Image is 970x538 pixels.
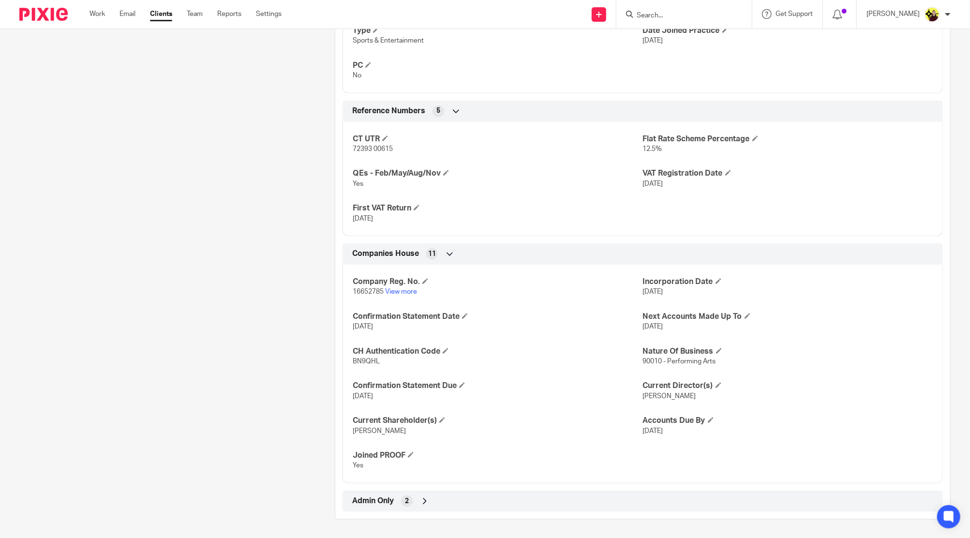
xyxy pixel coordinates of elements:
[643,168,933,179] h4: VAT Registration Date
[643,381,933,391] h4: Current Director(s)
[643,180,663,187] span: [DATE]
[353,277,642,287] h4: Company Reg. No.
[353,146,393,152] span: 72393 00615
[643,428,663,434] span: [DATE]
[353,72,361,79] span: No
[643,288,663,295] span: [DATE]
[353,462,363,469] span: Yes
[643,277,933,287] h4: Incorporation Date
[353,26,642,36] h4: Type
[405,496,409,506] span: 2
[353,393,373,400] span: [DATE]
[643,37,663,44] span: [DATE]
[353,346,642,357] h4: CH Authentication Code
[636,12,723,20] input: Search
[353,450,642,461] h4: Joined PROOF
[353,381,642,391] h4: Confirmation Statement Due
[353,215,373,222] span: [DATE]
[776,11,813,17] span: Get Support
[643,312,933,322] h4: Next Accounts Made Up To
[643,323,663,330] span: [DATE]
[352,496,394,506] span: Admin Only
[643,346,933,357] h4: Nature Of Business
[353,180,363,187] span: Yes
[256,9,282,19] a: Settings
[353,168,642,179] h4: QEs - Feb/May/Aug/Nov
[353,323,373,330] span: [DATE]
[353,416,642,426] h4: Current Shareholder(s)
[436,106,440,116] span: 5
[353,358,380,365] span: BN9QHL
[353,134,642,144] h4: CT UTR
[119,9,135,19] a: Email
[925,7,940,22] img: Megan-Starbridge.jpg
[643,26,933,36] h4: Date Joined Practice
[866,9,920,19] p: [PERSON_NAME]
[19,8,68,21] img: Pixie
[187,9,203,19] a: Team
[352,249,419,259] span: Companies House
[428,249,436,259] span: 11
[90,9,105,19] a: Work
[643,416,933,426] h4: Accounts Due By
[353,312,642,322] h4: Confirmation Statement Date
[353,37,424,44] span: Sports & Entertainment
[353,428,406,434] span: [PERSON_NAME]
[385,288,417,295] a: View more
[352,106,425,116] span: Reference Numbers
[643,358,716,365] span: 90010 - Performing Arts
[353,203,642,213] h4: First VAT Return
[643,393,696,400] span: [PERSON_NAME]
[217,9,241,19] a: Reports
[353,60,642,71] h4: PC
[353,288,384,295] span: 16652785
[643,134,933,144] h4: Flat Rate Scheme Percentage
[150,9,172,19] a: Clients
[643,146,662,152] span: 12.5%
